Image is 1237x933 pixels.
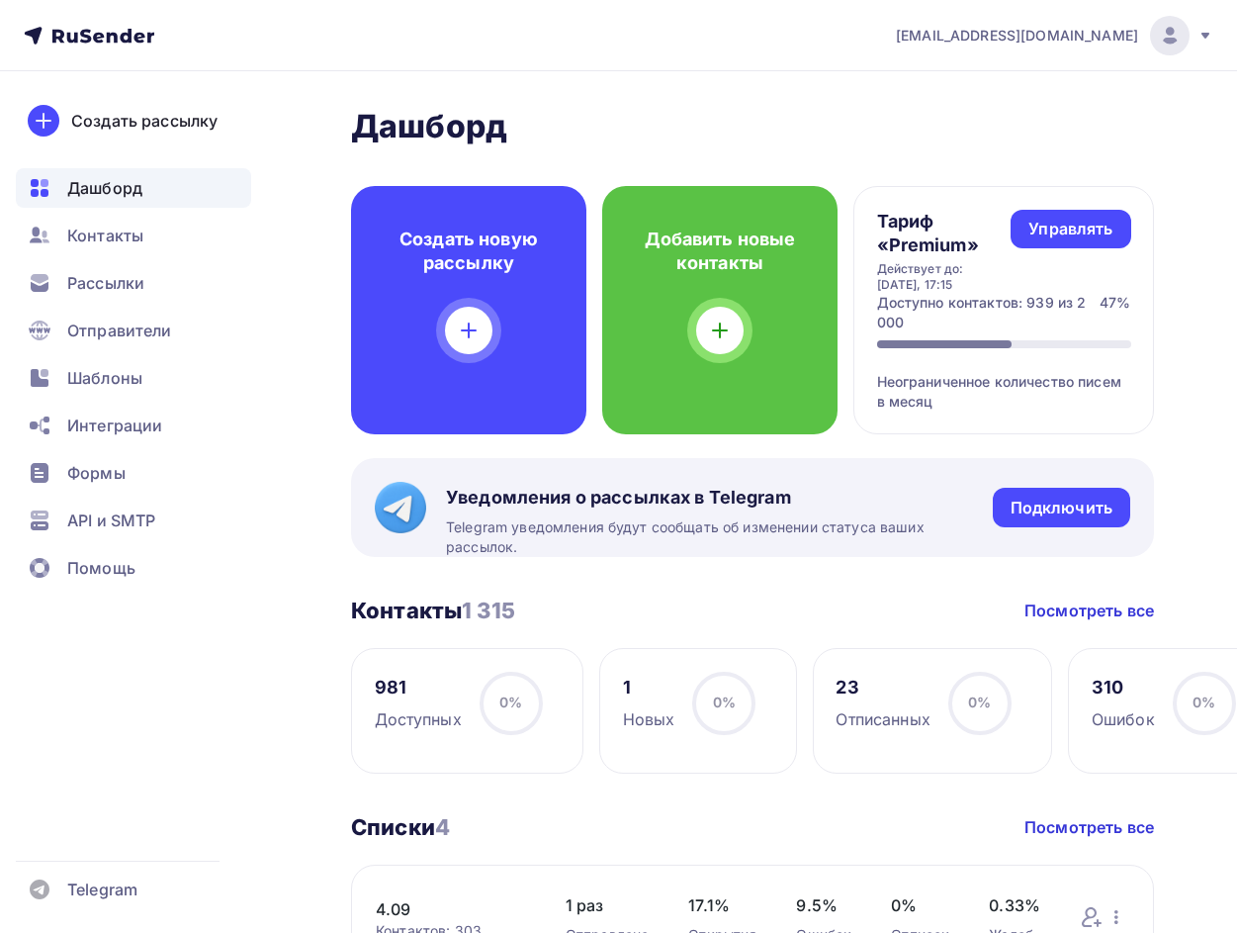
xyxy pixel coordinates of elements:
span: Контакты [67,224,143,247]
a: Управлять [1011,210,1130,248]
span: 4 [435,814,450,840]
div: 310 [1092,676,1155,700]
h3: Списки [351,813,450,841]
div: Неограниченное количество писем в месяц [877,348,1131,412]
span: Отправители [67,319,172,342]
span: 1 315 [462,598,515,623]
span: Уведомления о рассылках в Telegram [446,486,993,510]
a: Контакты [16,216,251,255]
h4: Тариф «Premium» [877,210,1012,257]
a: 4.09 [376,897,526,921]
div: Доступных [375,707,462,731]
span: 0% [499,694,522,710]
a: Шаблоны [16,358,251,398]
a: Посмотреть все [1024,815,1154,839]
div: 1 [623,676,675,700]
span: 0% [968,694,991,710]
div: Отписанных [836,707,929,731]
div: 981 [375,676,462,700]
span: Интеграции [67,414,162,437]
div: 23 [836,676,929,700]
a: Посмотреть все [1024,599,1154,622]
span: Telegram уведомления будут сообщать об изменении статуса ваших рассылок. [446,517,993,558]
a: Формы [16,453,251,493]
div: Ошибок [1092,707,1155,731]
h2: Дашборд [351,107,1154,146]
span: Рассылки [67,271,144,295]
span: API и SMTP [67,509,155,532]
a: Дашборд [16,168,251,208]
div: Доступно контактов: 939 из 2 000 [877,293,1101,332]
div: Действует до: [DATE], 17:15 [877,261,1012,293]
span: Формы [67,461,126,485]
div: 47% [1100,293,1130,332]
a: [EMAIL_ADDRESS][DOMAIN_NAME] [896,16,1213,55]
span: 17.1% [688,893,756,917]
span: 0% [1193,694,1215,710]
h3: Контакты [351,597,515,624]
span: 0% [891,893,949,917]
span: [EMAIL_ADDRESS][DOMAIN_NAME] [896,26,1138,46]
span: Помощь [67,556,135,580]
span: Telegram [67,878,137,901]
h4: Добавить новые контакты [634,228,806,275]
a: Рассылки [16,263,251,303]
h4: Создать новую рассылку [383,228,555,275]
span: 0% [713,694,736,710]
div: Управлять [1028,218,1112,240]
span: 0.33% [989,893,1040,917]
a: Отправители [16,311,251,350]
span: 1 раз [566,893,649,917]
span: Шаблоны [67,366,142,390]
div: Новых [623,707,675,731]
div: Создать рассылку [71,109,218,133]
span: 9.5% [796,893,851,917]
div: Подключить [1011,497,1112,519]
span: Дашборд [67,176,142,200]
